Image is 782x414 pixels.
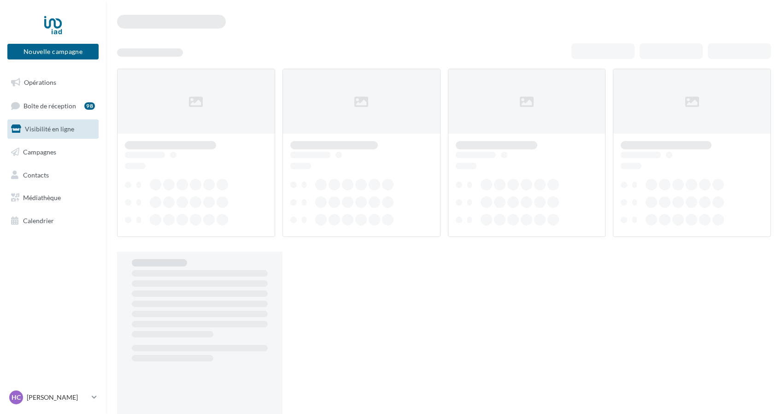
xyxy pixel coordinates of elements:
[6,96,100,116] a: Boîte de réception98
[6,166,100,185] a: Contacts
[84,102,95,110] div: 98
[6,188,100,207] a: Médiathèque
[24,78,56,86] span: Opérations
[7,389,99,406] a: HC [PERSON_NAME]
[6,142,100,162] a: Campagnes
[6,119,100,139] a: Visibilité en ligne
[23,148,56,156] span: Campagnes
[7,44,99,59] button: Nouvelle campagne
[6,211,100,231] a: Calendrier
[24,101,76,109] span: Boîte de réception
[23,217,54,225] span: Calendrier
[6,73,100,92] a: Opérations
[12,393,21,402] span: HC
[23,194,61,201] span: Médiathèque
[27,393,88,402] p: [PERSON_NAME]
[25,125,74,133] span: Visibilité en ligne
[23,171,49,178] span: Contacts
